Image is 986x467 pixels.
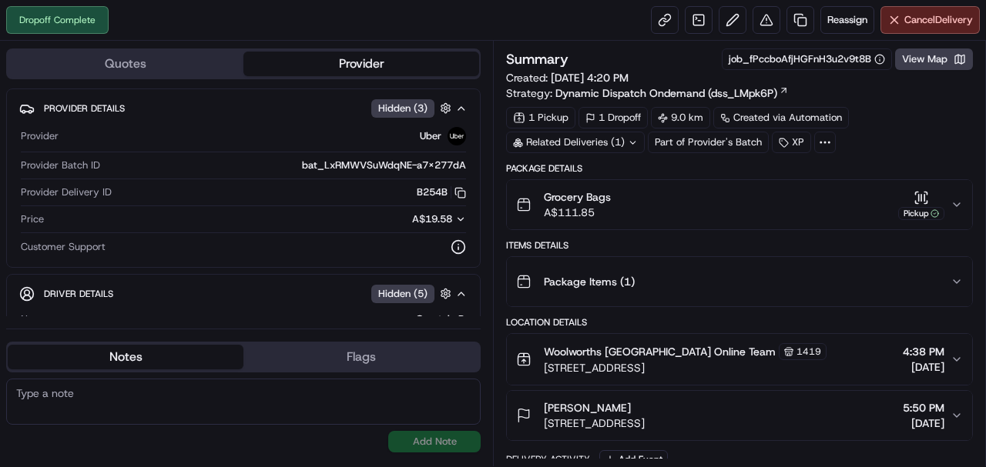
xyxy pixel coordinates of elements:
[378,287,428,301] span: Hidden ( 5 )
[898,190,944,220] button: Pickup
[8,345,243,369] button: Notes
[506,453,590,465] div: Delivery Activity
[21,129,59,143] span: Provider
[21,212,44,226] span: Price
[506,52,568,66] h3: Summary
[44,288,113,300] span: Driver Details
[904,13,973,27] span: Cancel Delivery
[506,316,973,329] div: Location Details
[544,344,776,359] span: Woolworths [GEOGRAPHIC_DATA] Online Team
[898,207,944,220] div: Pickup
[555,85,789,101] a: Dynamic Dispatch Ondemand (dss_LMpk6P)
[243,52,479,76] button: Provider
[903,415,944,431] span: [DATE]
[330,212,466,226] button: A$19.58
[544,400,631,415] span: [PERSON_NAME]
[903,344,944,359] span: 4:38 PM
[895,48,973,70] button: View Map
[21,312,48,326] span: Name
[797,345,821,358] span: 1419
[555,85,777,101] span: Dynamic Dispatch Ondemand (dss_LMpk6P)
[713,107,849,128] a: Created via Automation
[19,281,468,306] button: Driver DetailsHidden (5)
[544,415,645,431] span: [STREET_ADDRESS]
[880,6,980,34] button: CancelDelivery
[729,52,885,66] button: job_fPccboAfjHGFnH3u2v9t8B
[19,95,468,121] button: Provider DetailsHidden (3)
[371,284,455,303] button: Hidden (5)
[544,360,827,375] span: [STREET_ADDRESS]
[506,107,575,128] div: 1 Pickup
[507,334,972,385] button: Woolworths [GEOGRAPHIC_DATA] Online Team1419[STREET_ADDRESS]4:38 PM[DATE]
[506,132,645,153] div: Related Deliveries (1)
[903,400,944,415] span: 5:50 PM
[302,158,466,172] span: bat_LxRMWVSuWdqNE-a7X277dA
[506,162,973,175] div: Package Details
[21,158,100,172] span: Provider Batch ID
[412,212,452,225] span: A$19.58
[507,391,972,440] button: [PERSON_NAME][STREET_ADDRESS]5:50 PM[DATE]
[448,127,466,145] img: uber-new-logo.jpeg
[651,107,710,128] div: 9.0 km
[417,185,466,199] button: B254B
[507,257,972,306] button: Package Items (1)
[506,85,789,101] div: Strategy:
[544,274,635,289] span: Package Items ( 1 )
[506,239,973,252] div: Items Details
[243,345,479,369] button: Flags
[54,312,466,326] div: Guruteja P.
[579,107,648,128] div: 1 Dropoff
[827,13,867,27] span: Reassign
[44,102,125,115] span: Provider Details
[378,102,428,115] span: Hidden ( 3 )
[8,52,243,76] button: Quotes
[820,6,874,34] button: Reassign
[420,129,441,143] span: Uber
[544,205,611,220] span: A$111.85
[21,185,112,199] span: Provider Delivery ID
[507,180,972,229] button: Grocery BagsA$111.85Pickup
[544,189,611,205] span: Grocery Bags
[506,70,629,85] span: Created:
[371,98,455,118] button: Hidden (3)
[21,240,106,254] span: Customer Support
[772,132,811,153] div: XP
[551,71,629,85] span: [DATE] 4:20 PM
[903,359,944,375] span: [DATE]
